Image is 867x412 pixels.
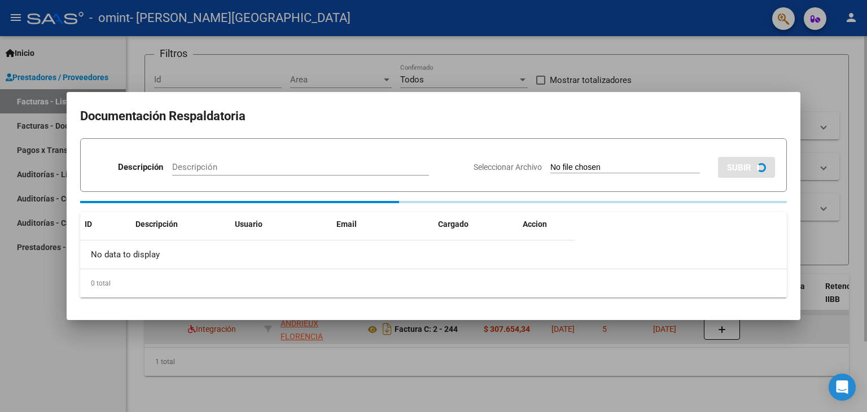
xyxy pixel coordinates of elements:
span: SUBIR [727,163,751,173]
div: Open Intercom Messenger [829,374,856,401]
datatable-header-cell: Cargado [433,212,518,236]
datatable-header-cell: Email [332,212,433,236]
button: SUBIR [718,157,775,178]
datatable-header-cell: Accion [518,212,575,236]
span: Accion [523,220,547,229]
div: 0 total [80,269,787,297]
datatable-header-cell: Descripción [131,212,230,236]
span: ID [85,220,92,229]
div: No data to display [80,240,575,269]
span: Usuario [235,220,262,229]
span: Cargado [438,220,468,229]
span: Seleccionar Archivo [474,163,542,172]
p: Descripción [118,161,163,174]
h2: Documentación Respaldatoria [80,106,787,127]
datatable-header-cell: ID [80,212,131,236]
span: Email [336,220,357,229]
datatable-header-cell: Usuario [230,212,332,236]
span: Descripción [135,220,178,229]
